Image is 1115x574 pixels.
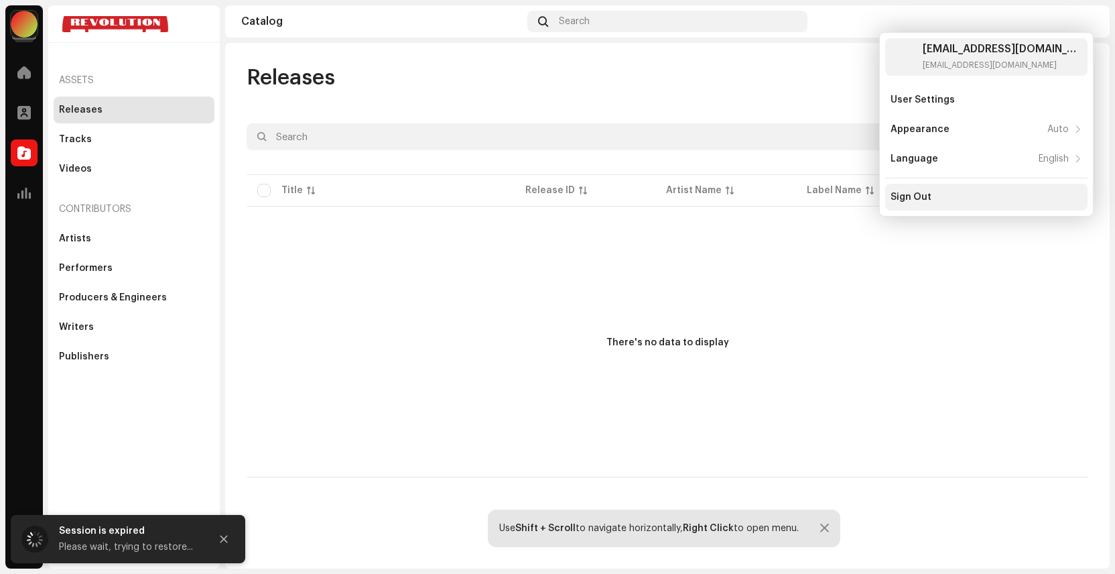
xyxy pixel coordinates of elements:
strong: Right Click [683,524,734,533]
re-m-nav-item: Writers [54,314,214,341]
img: 1c8e6360-d57d-42b3-b1b4-7a181958ccb7 [1072,11,1094,32]
div: [EMAIL_ADDRESS][DOMAIN_NAME] [923,44,1082,54]
div: Auto [1047,124,1069,135]
div: Publishers [59,351,109,362]
re-a-nav-header: Contributors [54,193,214,225]
re-m-nav-item: Performers [54,255,214,282]
div: Releases [59,105,103,115]
div: Producers & Engineers [59,292,167,303]
div: Sign Out [891,192,931,203]
re-m-nav-item: User Settings [885,87,1088,113]
re-m-nav-item: Releases [54,97,214,123]
div: Tracks [59,134,92,145]
div: English [1039,154,1069,164]
img: 1c8e6360-d57d-42b3-b1b4-7a181958ccb7 [891,44,917,70]
div: Writers [59,322,94,333]
re-m-nav-item: Sign Out [885,184,1088,211]
div: Language [891,154,938,164]
div: Artists [59,233,91,244]
re-a-nav-header: Assets [54,64,214,97]
div: Performers [59,263,113,274]
re-m-nav-item: Language [885,146,1088,172]
div: Videos [59,164,92,174]
span: Search [559,16,590,27]
div: Catalog [241,16,522,27]
div: Appearance [891,124,949,135]
re-m-nav-item: Appearance [885,116,1088,143]
div: There's no data to display [606,336,729,350]
span: Releases [247,64,335,91]
input: Search [247,123,949,150]
div: Please wait, trying to restore... [59,539,200,555]
button: Close [210,526,237,553]
re-m-nav-item: Tracks [54,126,214,153]
div: Session is expired [59,523,200,539]
re-m-nav-item: Videos [54,156,214,182]
div: Use to navigate horizontally, to open menu. [499,523,799,534]
re-m-nav-item: Artists [54,225,214,252]
strong: Shift + Scroll [515,524,576,533]
re-m-nav-item: Producers & Engineers [54,284,214,311]
div: User Settings [891,95,955,105]
re-m-nav-item: Publishers [54,343,214,370]
div: [EMAIL_ADDRESS][DOMAIN_NAME] [923,60,1082,70]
